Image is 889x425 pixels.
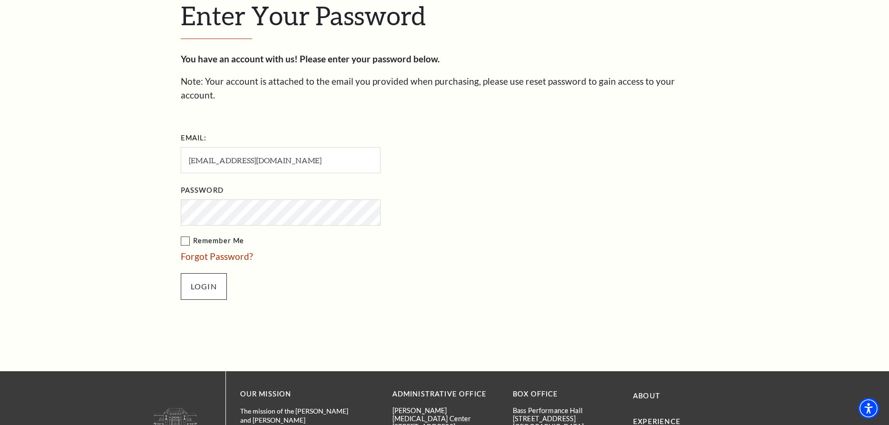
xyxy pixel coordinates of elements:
p: BOX OFFICE [513,388,619,400]
input: Required [181,147,381,173]
a: Forgot Password? [181,251,253,262]
p: [PERSON_NAME][MEDICAL_DATA] Center [392,406,498,423]
strong: You have an account with us! [181,53,298,64]
label: Remember Me [181,235,476,247]
p: OUR MISSION [240,388,359,400]
input: Login [181,273,227,300]
a: About [633,392,660,400]
strong: Please enter your password below. [300,53,440,64]
p: Bass Performance Hall [513,406,619,415]
div: Accessibility Menu [858,398,879,419]
label: Email: [181,132,207,144]
label: Password [181,185,224,197]
p: [STREET_ADDRESS] [513,415,619,423]
p: Note: Your account is attached to the email you provided when purchasing, please use reset passwo... [181,75,709,102]
p: Administrative Office [392,388,498,400]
